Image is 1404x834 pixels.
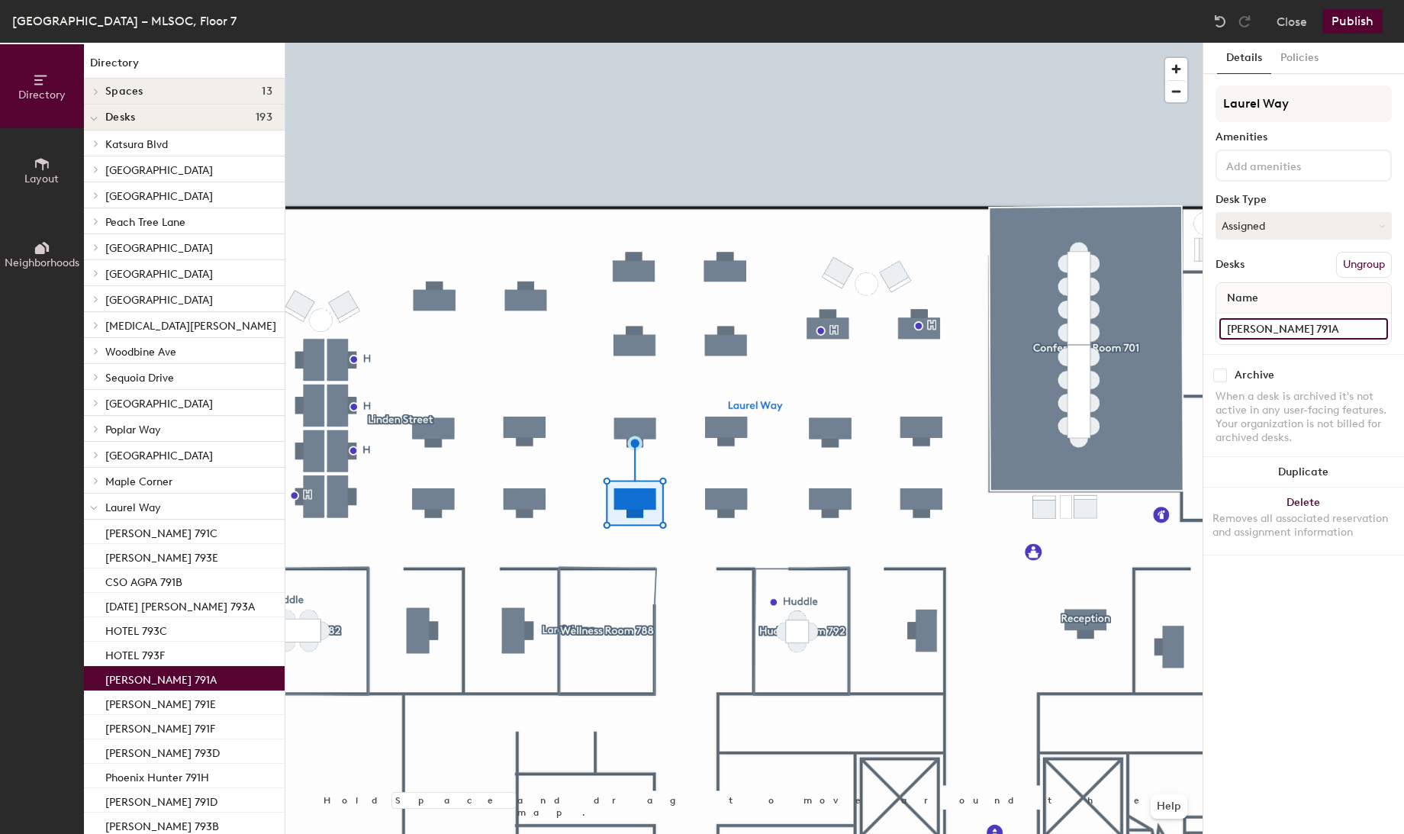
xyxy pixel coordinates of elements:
p: [PERSON_NAME] 791F [105,718,215,736]
img: Redo [1237,14,1252,29]
p: [PERSON_NAME] 791C [105,523,217,540]
span: [GEOGRAPHIC_DATA] [105,449,213,462]
p: Phoenix Hunter 791H [105,767,209,784]
p: [PERSON_NAME] 793D [105,742,220,760]
span: 13 [262,85,272,98]
p: [DATE] [PERSON_NAME] 793A [105,596,255,613]
span: Sequoia Drive [105,372,174,385]
button: Policies [1271,43,1328,74]
span: [GEOGRAPHIC_DATA] [105,398,213,411]
span: [GEOGRAPHIC_DATA] [105,294,213,307]
span: [MEDICAL_DATA][PERSON_NAME] [105,320,276,333]
div: Desk Type [1216,194,1392,206]
button: Assigned [1216,212,1392,240]
p: [PERSON_NAME] 793B [105,816,219,833]
button: Ungroup [1336,252,1392,278]
span: [GEOGRAPHIC_DATA] [105,242,213,255]
p: [PERSON_NAME] 791D [105,791,217,809]
span: Directory [18,89,66,101]
input: Add amenities [1223,156,1361,174]
div: Removes all associated reservation and assignment information [1212,512,1395,539]
p: HOTEL 793F [105,645,165,662]
p: HOTEL 793C [105,620,167,638]
button: Publish [1322,9,1383,34]
span: Katsura Blvd [105,138,168,151]
span: Desks [105,111,135,124]
button: Details [1217,43,1271,74]
p: [PERSON_NAME] 793E [105,547,218,565]
p: [PERSON_NAME] 791E [105,694,216,711]
span: Poplar Way [105,423,161,436]
button: Close [1277,9,1307,34]
span: 193 [256,111,272,124]
span: Woodbine Ave [105,346,176,359]
div: Amenities [1216,131,1392,143]
img: Undo [1212,14,1228,29]
p: CSO AGPA 791B [105,572,182,589]
span: Name [1219,285,1266,312]
span: [GEOGRAPHIC_DATA] [105,190,213,203]
button: DeleteRemoves all associated reservation and assignment information [1203,488,1404,555]
p: [PERSON_NAME] 791A [105,669,217,687]
span: [GEOGRAPHIC_DATA] [105,268,213,281]
div: Archive [1235,369,1274,382]
span: Layout [25,172,60,185]
button: Help [1151,794,1187,819]
span: Laurel Way [105,501,161,514]
span: [GEOGRAPHIC_DATA] [105,164,213,177]
div: [GEOGRAPHIC_DATA] – MLSOC, Floor 7 [12,11,237,31]
h1: Directory [84,55,285,79]
button: Duplicate [1203,457,1404,488]
span: Peach Tree Lane [105,216,185,229]
span: Maple Corner [105,475,172,488]
span: Neighborhoods [5,256,79,269]
input: Unnamed desk [1219,318,1388,340]
div: When a desk is archived it's not active in any user-facing features. Your organization is not bil... [1216,390,1392,445]
div: Desks [1216,259,1245,271]
span: Spaces [105,85,143,98]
